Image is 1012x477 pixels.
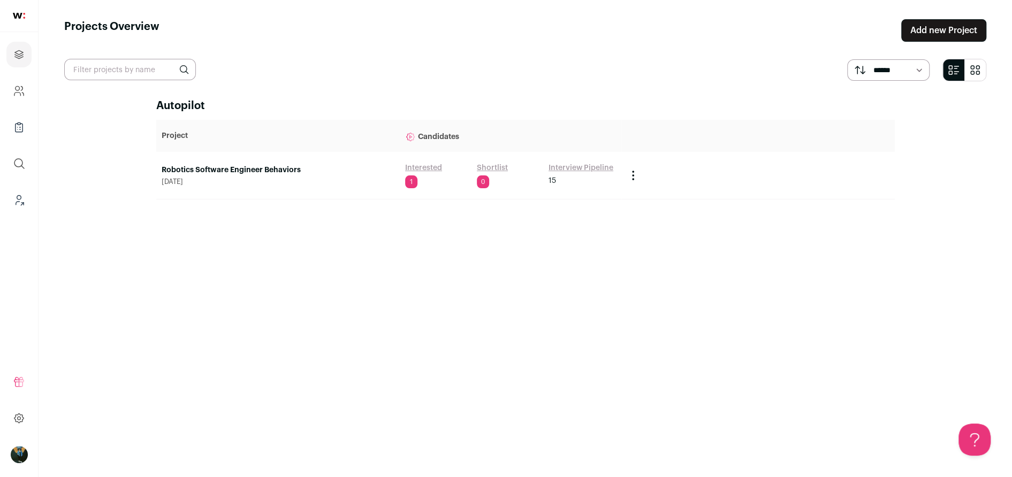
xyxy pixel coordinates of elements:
button: Project Actions [627,169,640,182]
a: Robotics Software Engineer Behaviors [162,165,394,175]
a: Interested [405,163,442,173]
p: Candidates [405,125,616,147]
span: 15 [549,175,556,186]
a: Company Lists [6,114,32,140]
span: 0 [477,175,489,188]
a: Leads (Backoffice) [6,187,32,213]
a: Shortlist [477,163,508,173]
button: Open dropdown [11,446,28,463]
img: 12031951-medium_jpg [11,446,28,463]
input: Filter projects by name [64,59,196,80]
iframe: Toggle Customer Support [958,424,991,456]
h1: Projects Overview [64,19,159,42]
a: Interview Pipeline [549,163,613,173]
a: Company and ATS Settings [6,78,32,104]
h2: Autopilot [156,98,895,113]
a: Projects [6,42,32,67]
p: Project [162,130,394,141]
img: wellfound-shorthand-0d5821cbd27db2630d0214b213865d53afaa358527fdda9d0ea32b1df1b89c2c.svg [13,13,25,19]
span: [DATE] [162,178,394,186]
a: Add new Project [901,19,986,42]
span: 1 [405,175,417,188]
